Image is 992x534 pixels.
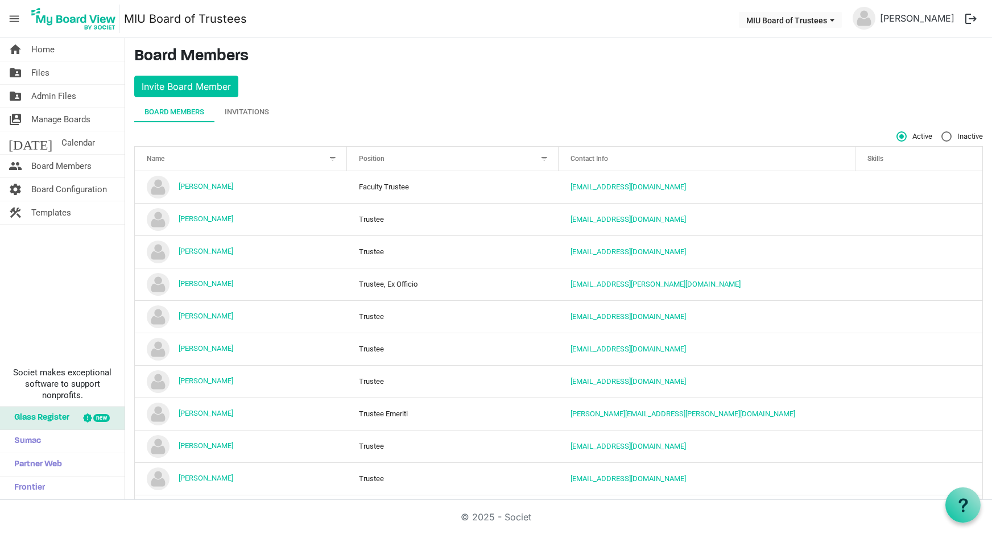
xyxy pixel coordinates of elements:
td: Bill Smith is template cell column header Name [135,268,347,300]
td: is template cell column header Skills [855,171,983,203]
span: Active [896,131,932,142]
a: [PERSON_NAME] [179,376,233,385]
td: Trustee, Ex Officio column header Position [347,268,559,300]
a: [PERSON_NAME] [179,409,233,417]
a: My Board View Logo [28,5,124,33]
button: logout [959,7,983,31]
span: Home [31,38,55,61]
td: Trustee Emeriti column header Position [347,495,559,527]
td: bdreier@miu.edu is template cell column header Contact Info [559,235,855,268]
td: Brian Levine is template cell column header Name [135,300,347,333]
div: tab-header [134,102,983,122]
a: [EMAIL_ADDRESS][DOMAIN_NAME] [571,312,686,321]
td: Barbara Dreier is template cell column header Name [135,235,347,268]
img: no-profile-picture.svg [147,273,170,296]
img: no-profile-picture.svg [147,403,170,425]
img: no-profile-picture.svg [147,467,170,490]
td: is template cell column header Skills [855,365,983,398]
span: Calendar [61,131,95,154]
td: Bruce Currivan is template cell column header Name [135,333,347,365]
span: Board Members [31,155,92,177]
a: [PERSON_NAME][EMAIL_ADDRESS][PERSON_NAME][DOMAIN_NAME] [571,409,795,418]
a: [PERSON_NAME] [179,344,233,353]
td: Trustee column header Position [347,300,559,333]
td: donnaj617@gmail.com is template cell column header Contact Info [559,462,855,495]
td: bill.smith@miu.edu is template cell column header Contact Info [559,268,855,300]
a: [PERSON_NAME] [179,474,233,482]
span: Files [31,61,49,84]
td: Diane Davis is template cell column header Name [135,430,347,462]
td: Trustee column header Position [347,365,559,398]
span: Admin Files [31,85,76,107]
a: [EMAIL_ADDRESS][DOMAIN_NAME] [571,345,686,353]
span: Name [147,155,164,163]
td: is template cell column header Skills [855,203,983,235]
td: is template cell column header Skills [855,268,983,300]
img: no-profile-picture.svg [147,435,170,458]
span: Sumac [9,430,41,453]
button: MIU Board of Trustees dropdownbutton [739,12,842,28]
div: new [93,414,110,422]
td: is template cell column header Skills [855,333,983,365]
a: [EMAIL_ADDRESS][PERSON_NAME][DOMAIN_NAME] [571,280,741,288]
img: no-profile-picture.svg [147,370,170,393]
a: [PERSON_NAME] [179,279,233,288]
a: [EMAIL_ADDRESS][DOMAIN_NAME] [571,377,686,386]
img: My Board View Logo [28,5,119,33]
td: bcurrivan@gmail.com is template cell column header Contact Info [559,333,855,365]
td: yingwu.zhong@funplus.com is template cell column header Contact Info [559,203,855,235]
span: home [9,38,22,61]
td: Trustee Emeriti column header Position [347,398,559,430]
a: [PERSON_NAME] [179,312,233,320]
a: [EMAIL_ADDRESS][DOMAIN_NAME] [571,474,686,483]
a: [PERSON_NAME] [179,182,233,191]
td: is template cell column header Skills [855,398,983,430]
a: [EMAIL_ADDRESS][DOMAIN_NAME] [571,442,686,450]
a: [EMAIL_ADDRESS][DOMAIN_NAME] [571,247,686,256]
td: Trustee column header Position [347,333,559,365]
a: [EMAIL_ADDRESS][DOMAIN_NAME] [571,215,686,223]
a: © 2025 - Societ [461,511,531,523]
td: cking@miu.edu is template cell column header Contact Info [559,365,855,398]
span: Partner Web [9,453,62,476]
td: Doug Greenfield is template cell column header Name [135,495,347,527]
td: andy zhong is template cell column header Name [135,203,347,235]
span: Inactive [941,131,983,142]
span: Contact Info [571,155,608,163]
td: Donna Jones is template cell column header Name [135,462,347,495]
td: Amine Kouider is template cell column header Name [135,171,347,203]
span: Frontier [9,477,45,499]
span: Skills [867,155,883,163]
img: no-profile-picture.svg [147,305,170,328]
td: is template cell column header Skills [855,462,983,495]
div: Board Members [144,106,204,118]
td: chris@hartnett.com is template cell column header Contact Info [559,398,855,430]
td: blevine@tm.org is template cell column header Contact Info [559,300,855,333]
span: folder_shared [9,85,22,107]
td: is template cell column header Skills [855,495,983,527]
td: is template cell column header Skills [855,235,983,268]
a: MIU Board of Trustees [124,7,247,30]
td: Carolyn King is template cell column header Name [135,365,347,398]
span: settings [9,178,22,201]
h3: Board Members [134,47,983,67]
img: no-profile-picture.svg [147,241,170,263]
button: Invite Board Member [134,76,238,97]
td: is template cell column header Skills [855,430,983,462]
span: [DATE] [9,131,52,154]
a: [PERSON_NAME] [179,247,233,255]
span: Board Configuration [31,178,107,201]
span: Manage Boards [31,108,90,131]
td: Faculty Trustee column header Position [347,171,559,203]
td: greenfield.doug@gmail.com is template cell column header Contact Info [559,495,855,527]
a: [PERSON_NAME] [179,214,233,223]
a: [PERSON_NAME] [875,7,959,30]
td: akouider@miu.edu is template cell column header Contact Info [559,171,855,203]
td: hridayatmavan1008@gmail.com is template cell column header Contact Info [559,430,855,462]
td: Trustee column header Position [347,430,559,462]
td: Trustee column header Position [347,235,559,268]
span: folder_shared [9,61,22,84]
img: no-profile-picture.svg [147,338,170,361]
td: Chris Hartnett is template cell column header Name [135,398,347,430]
a: [EMAIL_ADDRESS][DOMAIN_NAME] [571,183,686,191]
